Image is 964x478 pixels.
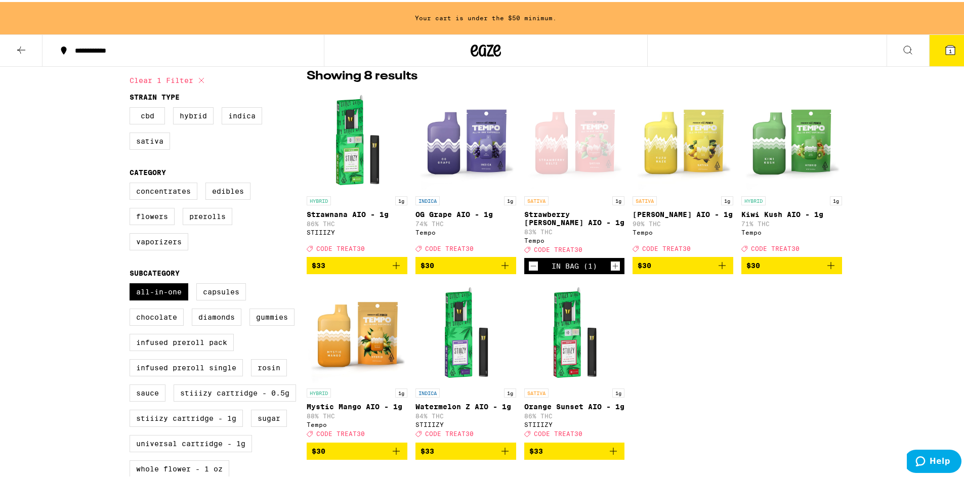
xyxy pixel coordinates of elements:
[524,401,625,409] p: Orange Sunset AIO - 1g
[524,235,625,242] div: Tempo
[130,66,207,91] button: Clear 1 filter
[130,166,166,175] legend: Category
[395,194,407,203] p: 1g
[307,219,407,225] p: 86% THC
[524,441,625,458] button: Add to bag
[316,243,365,250] span: CODE TREAT30
[552,260,597,268] div: In Bag (1)
[425,243,474,250] span: CODE TREAT30
[524,419,625,426] div: STIIIZY
[415,219,516,225] p: 74% THC
[741,88,842,189] img: Tempo - Kiwi Kush AIO - 1g
[524,386,549,396] p: SATIVA
[949,46,952,52] span: 1
[130,408,243,425] label: STIIIZY Cartridge - 1g
[307,280,407,440] a: Open page for Mystic Mango AIO - 1g from Tempo
[633,88,733,255] a: Open page for Yuzu Haze AIO - 1g from Tempo
[524,280,625,440] a: Open page for Orange Sunset AIO - 1g from STIIIZY
[205,181,250,198] label: Edibles
[504,194,516,203] p: 1g
[196,281,246,298] label: Capsules
[415,280,516,381] img: STIIIZY - Watermelon Z AIO - 1g
[130,181,197,198] label: Concentrates
[830,194,842,203] p: 1g
[173,105,214,122] label: Hybrid
[751,243,800,250] span: CODE TREAT30
[415,208,516,216] p: OG Grape AIO - 1g
[307,66,417,83] p: Showing 8 results
[524,88,625,256] a: Open page for Strawberry Beltz AIO - 1g from Tempo
[251,357,287,374] label: Rosin
[130,206,175,223] label: Flowers
[130,267,180,275] legend: Subcategory
[312,445,325,453] span: $30
[251,408,287,425] label: Sugar
[415,386,440,396] p: INDICA
[415,401,516,409] p: Watermelon Z AIO - 1g
[415,441,516,458] button: Add to bag
[504,386,516,396] p: 1g
[415,419,516,426] div: STIIIZY
[307,194,331,203] p: HYBRID
[130,131,170,148] label: Sativa
[633,227,733,234] div: Tempo
[741,208,842,216] p: Kiwi Kush AIO - 1g
[524,411,625,417] p: 86% THC
[130,332,234,349] label: Infused Preroll Pack
[633,194,657,203] p: SATIVA
[192,307,241,324] label: Diamonds
[415,280,516,440] a: Open page for Watermelon Z AIO - 1g from STIIIZY
[307,401,407,409] p: Mystic Mango AIO - 1g
[307,419,407,426] div: Tempo
[524,208,625,225] p: Strawberry [PERSON_NAME] AIO - 1g
[524,194,549,203] p: SATIVA
[534,244,582,251] span: CODE TREAT30
[524,280,625,381] img: STIIIZY - Orange Sunset AIO - 1g
[741,255,842,272] button: Add to bag
[907,448,961,473] iframe: Opens a widget where you can find more information
[249,307,295,324] label: Gummies
[395,386,407,396] p: 1g
[415,88,516,255] a: Open page for OG Grape AIO - 1g from Tempo
[415,227,516,234] div: Tempo
[130,231,188,248] label: Vaporizers
[307,386,331,396] p: HYBRID
[746,259,760,268] span: $30
[316,429,365,436] span: CODE TREAT30
[612,386,624,396] p: 1g
[307,208,407,216] p: Strawnana AIO - 1g
[130,307,184,324] label: Chocolate
[524,227,625,233] p: 83% THC
[612,194,624,203] p: 1g
[638,259,651,268] span: $30
[741,194,766,203] p: HYBRID
[741,227,842,234] div: Tempo
[130,458,229,475] label: Whole Flower - 1 oz
[130,281,188,298] label: All-In-One
[312,259,325,268] span: $33
[741,219,842,225] p: 71% THC
[415,411,516,417] p: 84% THC
[307,441,407,458] button: Add to bag
[130,91,180,99] legend: Strain Type
[307,255,407,272] button: Add to bag
[307,411,407,417] p: 88% THC
[415,194,440,203] p: INDICA
[721,194,733,203] p: 1g
[130,105,165,122] label: CBD
[425,429,474,436] span: CODE TREAT30
[633,219,733,225] p: 90% THC
[415,255,516,272] button: Add to bag
[130,433,252,450] label: Universal Cartridge - 1g
[741,88,842,255] a: Open page for Kiwi Kush AIO - 1g from Tempo
[174,382,296,400] label: STIIIZY Cartridge - 0.5g
[421,259,434,268] span: $30
[222,105,262,122] label: Indica
[421,445,434,453] span: $33
[130,382,165,400] label: Sauce
[642,243,691,250] span: CODE TREAT30
[633,88,733,189] img: Tempo - Yuzu Haze AIO - 1g
[307,227,407,234] div: STIIIZY
[528,259,538,269] button: Decrement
